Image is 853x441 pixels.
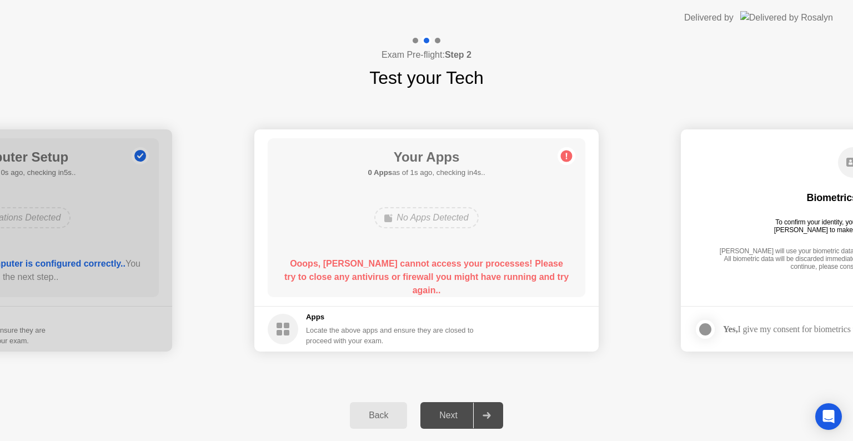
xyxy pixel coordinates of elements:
[350,402,407,429] button: Back
[424,410,473,420] div: Next
[284,259,569,295] b: Ooops, [PERSON_NAME] cannot access your processes! Please try to close any antivirus or firewall ...
[368,167,485,178] h5: as of 1s ago, checking in4s..
[382,48,471,62] h4: Exam Pre-flight:
[740,11,833,24] img: Delivered by Rosalyn
[815,403,842,430] div: Open Intercom Messenger
[368,147,485,167] h1: Your Apps
[368,168,392,177] b: 0 Apps
[369,64,484,91] h1: Test your Tech
[374,207,478,228] div: No Apps Detected
[306,325,474,346] div: Locate the above apps and ensure they are closed to proceed with your exam.
[684,11,734,24] div: Delivered by
[353,410,404,420] div: Back
[306,312,474,323] h5: Apps
[445,50,471,59] b: Step 2
[420,402,503,429] button: Next
[723,324,737,334] strong: Yes,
